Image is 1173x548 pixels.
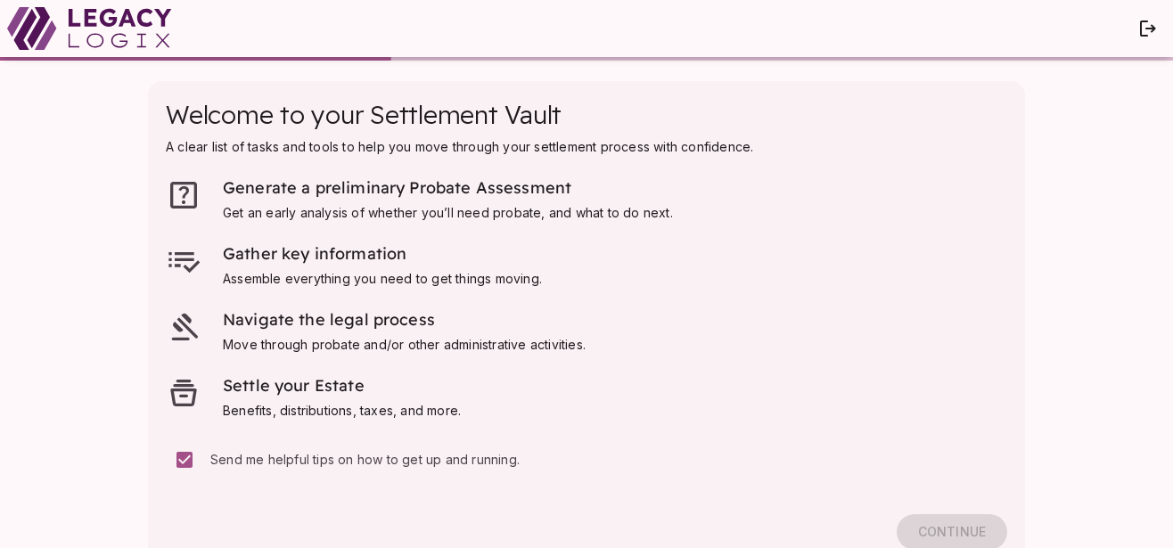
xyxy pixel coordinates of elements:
[166,99,562,130] span: Welcome to your Settlement Vault
[223,375,365,396] span: Settle your Estate
[223,403,461,418] span: Benefits, distributions, taxes, and more.
[223,271,542,286] span: Assemble everything you need to get things moving.
[223,337,586,352] span: Move through probate and/or other administrative activities.
[223,205,673,220] span: Get an early analysis of whether you’ll need probate, and what to do next.
[210,452,520,467] span: Send me helpful tips on how to get up and running.
[223,177,571,198] span: Generate a preliminary Probate Assessment
[166,139,753,154] span: A clear list of tasks and tools to help you move through your settlement process with confidence.
[223,243,406,264] span: Gather key information
[223,309,435,330] span: Navigate the legal process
